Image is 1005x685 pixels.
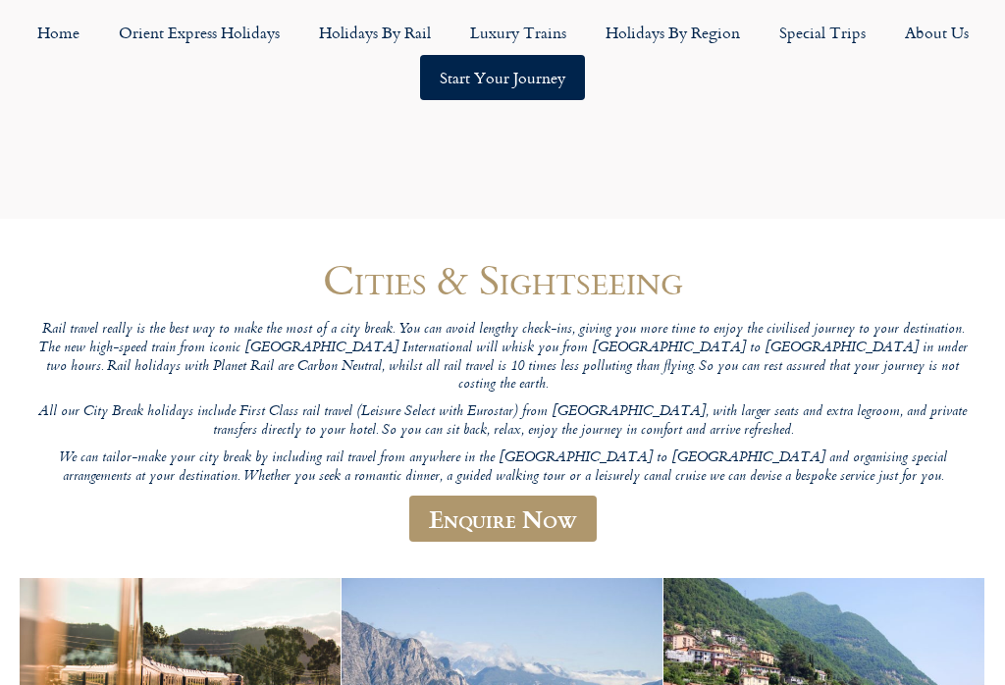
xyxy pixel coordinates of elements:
[99,10,299,55] a: Orient Express Holidays
[31,449,974,486] p: We can tailor-make your city break by including rail travel from anywhere in the [GEOGRAPHIC_DATA...
[299,10,450,55] a: Holidays by Rail
[31,256,974,302] h1: Cities & Sightseeing
[450,10,586,55] a: Luxury Trains
[885,10,988,55] a: About Us
[18,10,99,55] a: Home
[409,496,597,542] a: Enquire Now
[586,10,760,55] a: Holidays by Region
[760,10,885,55] a: Special Trips
[31,403,974,440] p: All our City Break holidays include First Class rail travel (Leisure Select with Eurostar) from [...
[10,10,995,100] nav: Menu
[420,55,585,100] a: Start your Journey
[31,321,974,395] p: Rail travel really is the best way to make the most of a city break. You can avoid lengthy check-...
